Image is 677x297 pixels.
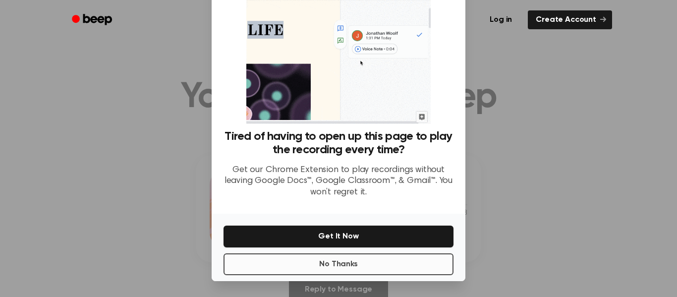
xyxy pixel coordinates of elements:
[224,253,453,275] button: No Thanks
[65,10,121,30] a: Beep
[224,130,453,157] h3: Tired of having to open up this page to play the recording every time?
[480,8,522,31] a: Log in
[224,165,453,198] p: Get our Chrome Extension to play recordings without leaving Google Docs™, Google Classroom™, & Gm...
[528,10,612,29] a: Create Account
[224,226,453,247] button: Get It Now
